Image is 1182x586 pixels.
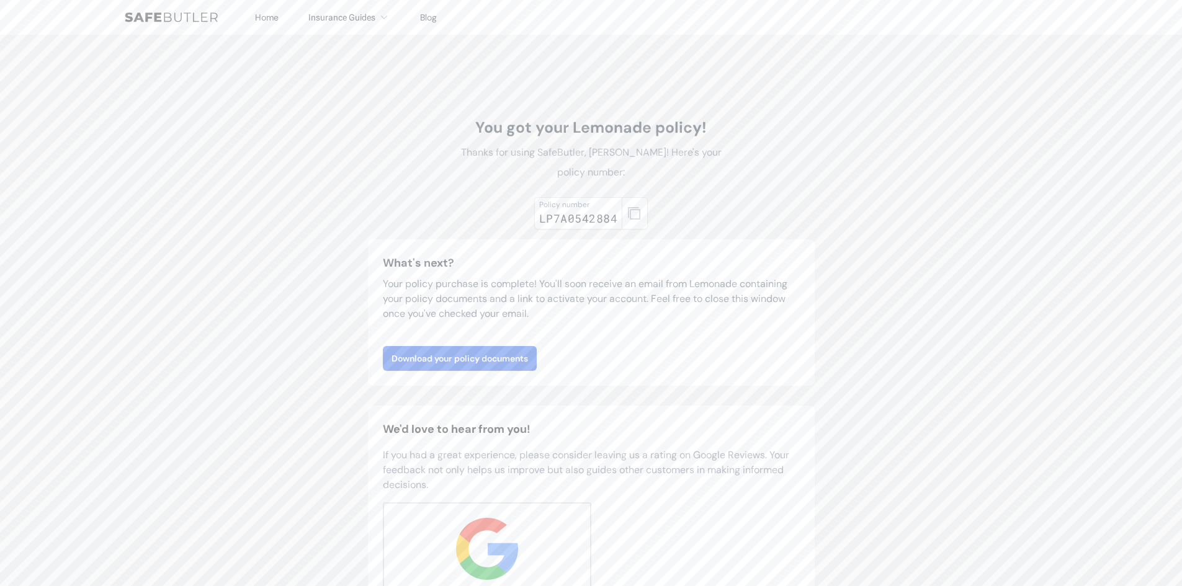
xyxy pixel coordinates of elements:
a: Home [255,12,279,23]
a: Blog [420,12,437,23]
img: SafeButler Text Logo [125,12,218,22]
p: Thanks for using SafeButler, [PERSON_NAME]! Here's your policy number: [452,143,730,182]
p: Your policy purchase is complete! You'll soon receive an email from Lemonade containing your poli... [383,277,800,321]
h2: We'd love to hear from you! [383,420,800,438]
p: If you had a great experience, please consider leaving us a rating on Google Reviews. Your feedba... [383,448,800,492]
a: Download your policy documents [383,346,537,371]
img: google.svg [456,518,518,580]
div: Policy number [539,200,617,210]
h1: You got your Lemonade policy! [452,118,730,138]
h3: What's next? [383,254,800,272]
button: Insurance Guides [308,10,390,25]
div: LP7A0542884 [539,210,617,227]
